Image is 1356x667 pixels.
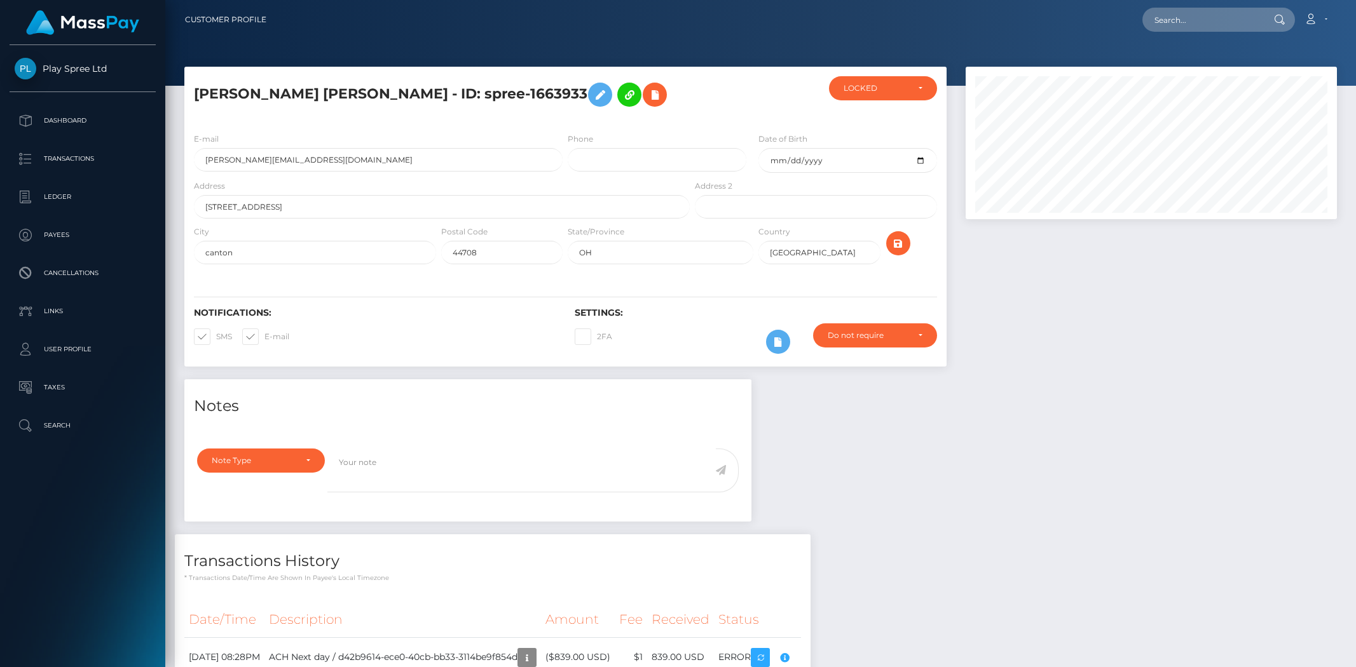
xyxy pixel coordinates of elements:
[197,448,325,473] button: Note Type
[647,602,714,637] th: Received
[828,330,908,340] div: Do not require
[714,602,801,637] th: Status
[184,602,264,637] th: Date/Time
[695,180,732,192] label: Address 2
[184,573,801,583] p: * Transactions date/time are shown in payee's local timezone
[194,180,225,192] label: Address
[15,187,151,206] p: Ledger
[10,257,156,289] a: Cancellations
[10,295,156,327] a: Links
[10,105,156,137] a: Dashboard
[15,58,36,79] img: Play Spree Ltd
[212,455,296,466] div: Note Type
[194,226,209,238] label: City
[813,323,937,347] button: Do not require
[10,143,156,175] a: Transactions
[15,378,151,397] p: Taxes
[10,333,156,365] a: User Profile
[441,226,488,238] label: Postal Code
[568,133,593,145] label: Phone
[758,133,807,145] label: Date of Birth
[844,83,908,93] div: LOCKED
[10,181,156,213] a: Ledger
[575,307,936,318] h6: Settings:
[829,76,937,100] button: LOCKED
[194,133,219,145] label: E-mail
[10,63,156,74] span: Play Spree Ltd
[568,226,624,238] label: State/Province
[15,264,151,283] p: Cancellations
[10,372,156,403] a: Taxes
[194,395,742,417] h4: Notes
[184,550,801,572] h4: Transactions History
[15,149,151,168] p: Transactions
[242,328,289,345] label: E-mail
[541,602,615,637] th: Amount
[758,226,790,238] label: Country
[26,10,139,35] img: MassPay Logo
[10,219,156,251] a: Payees
[1142,8,1262,32] input: Search...
[15,416,151,435] p: Search
[194,76,683,113] h5: [PERSON_NAME] [PERSON_NAME] - ID: spree-1663933
[15,340,151,359] p: User Profile
[615,602,647,637] th: Fee
[575,328,612,345] label: 2FA
[264,602,541,637] th: Description
[15,302,151,321] p: Links
[15,111,151,130] p: Dashboard
[10,410,156,441] a: Search
[194,328,232,345] label: SMS
[15,226,151,245] p: Payees
[185,6,266,33] a: Customer Profile
[194,307,556,318] h6: Notifications:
